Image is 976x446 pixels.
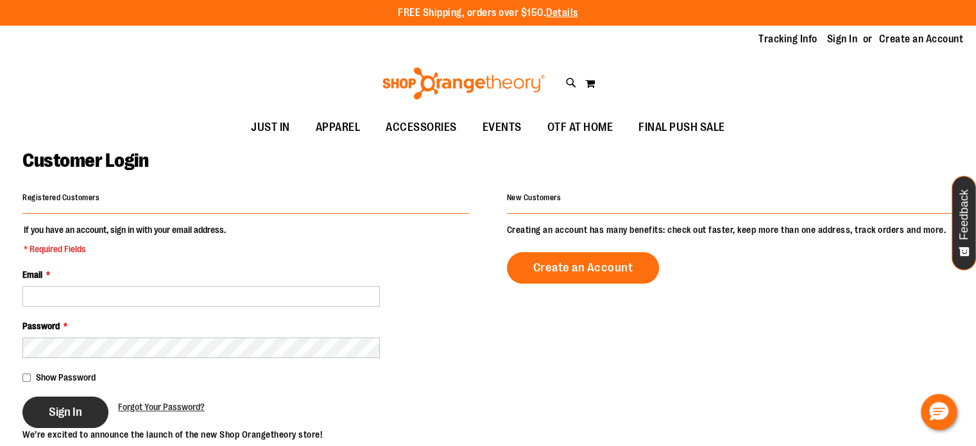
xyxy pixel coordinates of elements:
[921,394,957,430] button: Hello, have a question? Let’s chat.
[483,113,522,142] span: EVENTS
[118,400,205,413] a: Forgot Your Password?
[251,113,290,142] span: JUST IN
[470,113,535,142] a: EVENTS
[958,189,970,240] span: Feedback
[879,32,964,46] a: Create an Account
[22,150,148,171] span: Customer Login
[507,223,954,236] p: Creating an account has many benefits: check out faster, keep more than one address, track orders...
[535,113,626,142] a: OTF AT HOME
[24,243,226,255] span: * Required Fields
[533,261,633,275] span: Create an Account
[547,113,613,142] span: OTF AT HOME
[626,113,738,142] a: FINAL PUSH SALE
[507,252,660,284] a: Create an Account
[22,397,108,428] button: Sign In
[827,32,858,46] a: Sign In
[22,321,60,331] span: Password
[22,270,42,280] span: Email
[952,176,976,270] button: Feedback - Show survey
[22,193,99,202] strong: Registered Customers
[22,223,227,255] legend: If you have an account, sign in with your email address.
[238,113,303,142] a: JUST IN
[118,402,205,412] span: Forgot Your Password?
[373,113,470,142] a: ACCESSORIES
[22,428,488,441] p: We’re excited to announce the launch of the new Shop Orangetheory store!
[49,405,82,419] span: Sign In
[381,67,547,99] img: Shop Orangetheory
[546,7,578,19] a: Details
[398,6,578,21] p: FREE Shipping, orders over $150.
[638,113,725,142] span: FINAL PUSH SALE
[758,32,818,46] a: Tracking Info
[303,113,373,142] a: APPAREL
[316,113,361,142] span: APPAREL
[507,193,561,202] strong: New Customers
[386,113,457,142] span: ACCESSORIES
[36,372,96,382] span: Show Password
